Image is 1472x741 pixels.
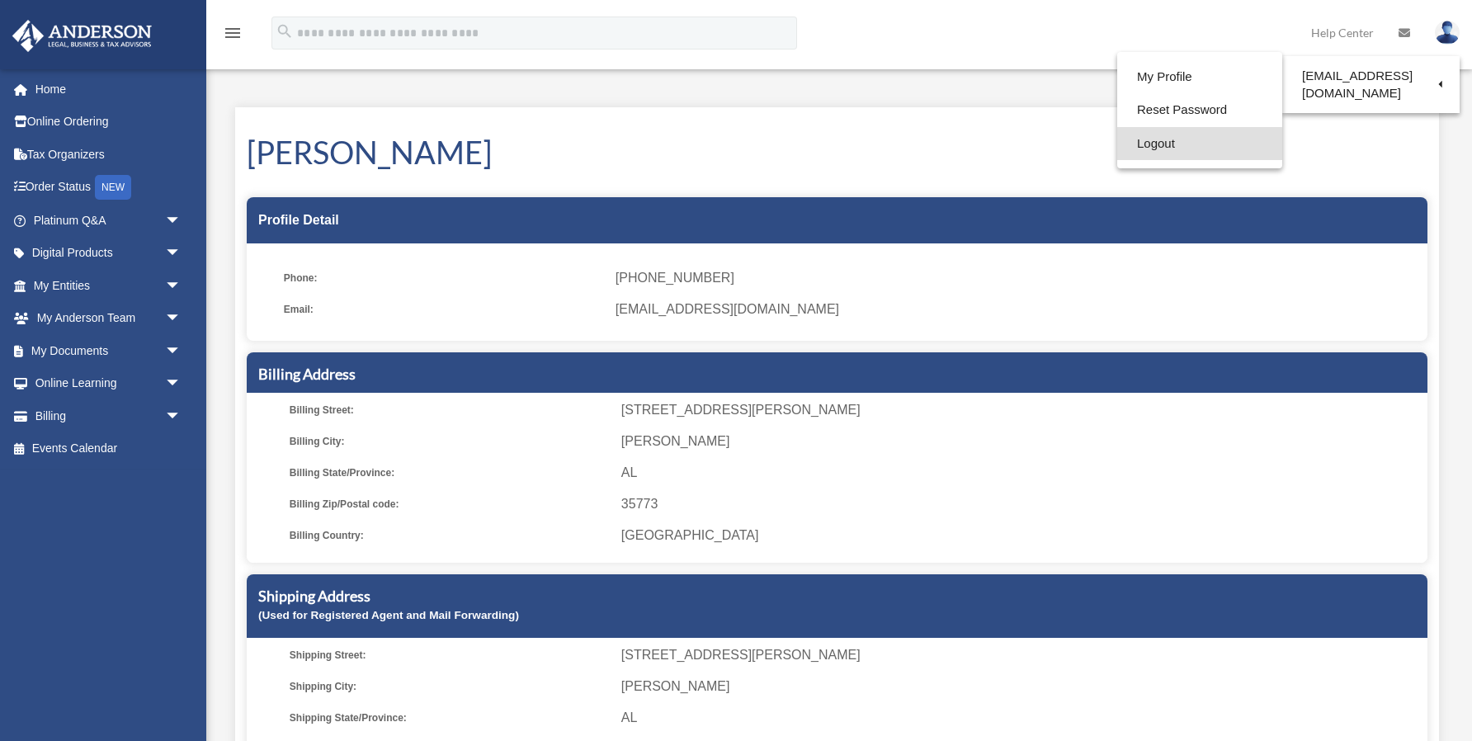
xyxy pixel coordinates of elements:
[290,461,610,484] span: Billing State/Province:
[616,298,1416,321] span: [EMAIL_ADDRESS][DOMAIN_NAME]
[165,302,198,336] span: arrow_drop_down
[284,298,604,321] span: Email:
[223,29,243,43] a: menu
[165,237,198,271] span: arrow_drop_down
[165,367,198,401] span: arrow_drop_down
[247,130,1427,174] h1: [PERSON_NAME]
[12,237,206,270] a: Digital Productsarrow_drop_down
[621,493,1422,516] span: 35773
[12,171,206,205] a: Order StatusNEW
[12,399,206,432] a: Billingarrow_drop_down
[7,20,157,52] img: Anderson Advisors Platinum Portal
[12,367,206,400] a: Online Learningarrow_drop_down
[1117,60,1282,94] a: My Profile
[621,644,1422,667] span: [STREET_ADDRESS][PERSON_NAME]
[621,706,1422,729] span: AL
[290,430,610,453] span: Billing City:
[165,334,198,368] span: arrow_drop_down
[621,461,1422,484] span: AL
[616,267,1416,290] span: [PHONE_NUMBER]
[165,269,198,303] span: arrow_drop_down
[258,364,1416,385] h5: Billing Address
[247,197,1427,243] div: Profile Detail
[1435,21,1460,45] img: User Pic
[621,430,1422,453] span: [PERSON_NAME]
[258,586,1416,606] h5: Shipping Address
[223,23,243,43] i: menu
[284,267,604,290] span: Phone:
[12,204,206,237] a: Platinum Q&Aarrow_drop_down
[1117,127,1282,161] a: Logout
[621,399,1422,422] span: [STREET_ADDRESS][PERSON_NAME]
[12,106,206,139] a: Online Ordering
[165,204,198,238] span: arrow_drop_down
[12,334,206,367] a: My Documentsarrow_drop_down
[12,269,206,302] a: My Entitiesarrow_drop_down
[290,493,610,516] span: Billing Zip/Postal code:
[165,399,198,433] span: arrow_drop_down
[1282,60,1460,109] a: [EMAIL_ADDRESS][DOMAIN_NAME]
[290,706,610,729] span: Shipping State/Province:
[95,175,131,200] div: NEW
[621,675,1422,698] span: [PERSON_NAME]
[276,22,294,40] i: search
[258,609,519,621] small: (Used for Registered Agent and Mail Forwarding)
[290,524,610,547] span: Billing Country:
[1117,93,1282,127] a: Reset Password
[12,73,206,106] a: Home
[12,302,206,335] a: My Anderson Teamarrow_drop_down
[290,675,610,698] span: Shipping City:
[12,138,206,171] a: Tax Organizers
[290,644,610,667] span: Shipping Street:
[621,524,1422,547] span: [GEOGRAPHIC_DATA]
[12,432,206,465] a: Events Calendar
[290,399,610,422] span: Billing Street:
